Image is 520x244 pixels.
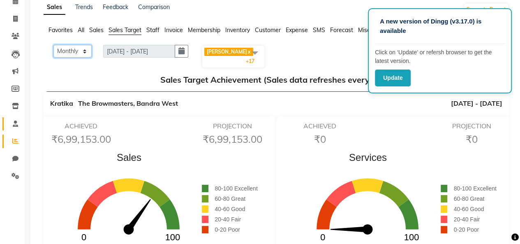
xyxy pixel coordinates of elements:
span: 20-40 Fair [453,216,480,223]
span: 40-60 Good [215,206,245,212]
span: All [78,26,84,34]
span: 60-80 Great [215,195,245,202]
h6: ₹0 [288,133,351,145]
span: 0-20 Poor [453,226,478,233]
text: 0 [82,232,87,242]
h6: ₹6,99,153.00 [49,133,113,145]
span: The Browmasters, Bandra West [78,99,178,107]
span: Favorites [49,26,73,34]
span: 20-40 Fair [215,216,241,223]
span: 40-60 Good [453,206,484,212]
h6: ACHIEVED [288,122,351,130]
span: 60-80 Great [453,195,484,202]
h6: ₹6,99,153.00 [201,133,264,145]
span: 80-100 Excellent [453,185,496,192]
a: Feedback [103,3,128,11]
p: A new version of Dingg (v3.17.0) is available [380,17,500,35]
h6: PROJECTION [201,122,264,130]
p: Click on ‘Update’ or refersh browser to get the latest version. [375,48,505,65]
span: Sales Target [109,26,141,34]
button: Update [375,70,411,86]
a: Comparison [138,3,170,11]
input: DD/MM/YYYY-DD/MM/YYYY [103,45,175,58]
span: +17 [246,58,261,64]
span: Customer [255,26,281,34]
span: Inventory [225,26,250,34]
h5: Sales Target Achievement (Sales data refreshes every hour) [50,75,502,85]
h6: ₹0 [440,133,503,145]
text: 0 [321,232,326,242]
span: Kratika [50,99,73,107]
a: Trends [75,3,93,11]
span: Invoice [164,26,183,34]
span: Staff [146,26,159,34]
span: Sales [89,26,104,34]
span: [PERSON_NAME] [207,49,247,55]
button: Generate Report [464,4,508,15]
text: 100 [404,232,420,242]
span: SMS [313,26,325,34]
h6: PROJECTION [440,122,503,130]
h6: ACHIEVED [49,122,113,130]
span: Forecast [330,26,353,34]
span: Services [295,150,441,165]
span: 0-20 Poor [215,226,240,233]
text: 100 [166,232,181,242]
span: 80-100 Excellent [215,185,257,192]
span: Membership [188,26,220,34]
span: Misc [358,26,370,34]
span: [DATE] - [DATE] [451,98,502,108]
span: Sales [56,150,202,165]
span: Expense [286,26,308,34]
